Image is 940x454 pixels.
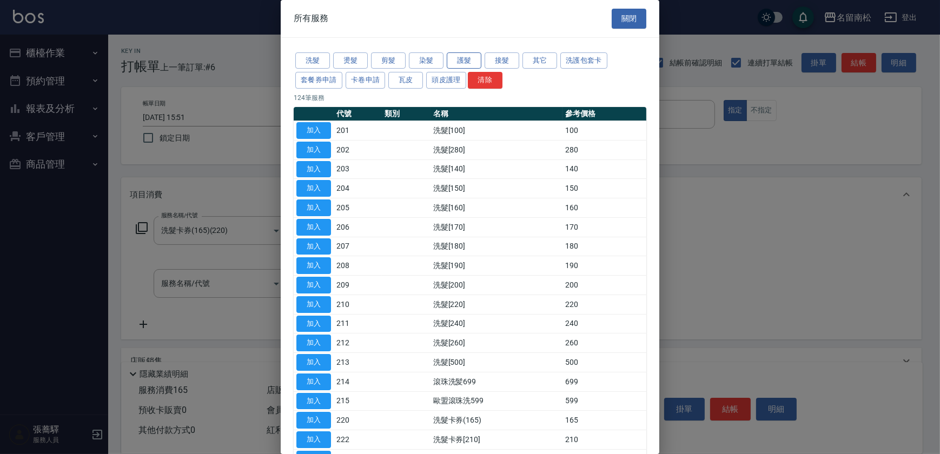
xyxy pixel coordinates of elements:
[334,159,382,179] td: 203
[562,276,646,295] td: 200
[296,412,331,429] button: 加入
[431,179,562,198] td: 洗髮[150]
[431,333,562,353] td: 洗髮[260]
[562,372,646,391] td: 699
[562,314,646,333] td: 240
[522,52,557,69] button: 其它
[334,107,382,121] th: 代號
[431,372,562,391] td: 滾珠洗髪699
[334,140,382,159] td: 202
[296,122,331,139] button: 加入
[562,198,646,218] td: 160
[333,52,368,69] button: 燙髮
[431,276,562,295] td: 洗髮[200]
[468,72,502,89] button: 清除
[562,430,646,450] td: 210
[431,121,562,141] td: 洗髮[100]
[334,179,382,198] td: 204
[295,52,330,69] button: 洗髮
[296,335,331,351] button: 加入
[296,238,331,255] button: 加入
[296,373,331,390] button: 加入
[562,217,646,237] td: 170
[562,295,646,314] td: 220
[334,372,382,391] td: 214
[296,199,331,216] button: 加入
[296,161,331,178] button: 加入
[334,391,382,411] td: 215
[296,257,331,274] button: 加入
[431,430,562,450] td: 洗髮卡券[210]
[296,296,331,313] button: 加入
[562,256,646,276] td: 190
[562,179,646,198] td: 150
[562,237,646,256] td: 180
[431,140,562,159] td: 洗髮[280]
[334,333,382,353] td: 212
[431,353,562,372] td: 洗髮[500]
[294,13,328,24] span: 所有服務
[431,411,562,430] td: 洗髮卡券(165)
[382,107,430,121] th: 類別
[426,72,466,89] button: 頭皮護理
[431,295,562,314] td: 洗髮[220]
[334,353,382,372] td: 213
[560,52,607,69] button: 洗護包套卡
[334,121,382,141] td: 201
[431,107,562,121] th: 名稱
[296,316,331,332] button: 加入
[612,9,646,29] button: 關閉
[562,353,646,372] td: 500
[431,314,562,333] td: 洗髮[240]
[296,431,331,448] button: 加入
[562,333,646,353] td: 260
[334,411,382,430] td: 220
[409,52,443,69] button: 染髮
[388,72,423,89] button: 瓦皮
[296,354,331,371] button: 加入
[562,391,646,411] td: 599
[485,52,519,69] button: 接髮
[334,276,382,295] td: 209
[447,52,481,69] button: 護髮
[562,107,646,121] th: 參考價格
[371,52,406,69] button: 剪髮
[431,256,562,276] td: 洗髮[190]
[296,393,331,410] button: 加入
[334,295,382,314] td: 210
[562,411,646,430] td: 165
[334,198,382,218] td: 205
[562,140,646,159] td: 280
[294,93,646,103] p: 124 筆服務
[431,391,562,411] td: 歐盟滾珠洗599
[562,159,646,179] td: 140
[296,219,331,236] button: 加入
[295,72,342,89] button: 套餐券申請
[296,277,331,293] button: 加入
[334,237,382,256] td: 207
[296,180,331,197] button: 加入
[431,198,562,218] td: 洗髮[160]
[334,217,382,237] td: 206
[296,142,331,158] button: 加入
[334,256,382,276] td: 208
[334,430,382,450] td: 222
[431,237,562,256] td: 洗髮[180]
[431,217,562,237] td: 洗髮[170]
[562,121,646,141] td: 100
[346,72,386,89] button: 卡卷申請
[431,159,562,179] td: 洗髮[140]
[334,314,382,333] td: 211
